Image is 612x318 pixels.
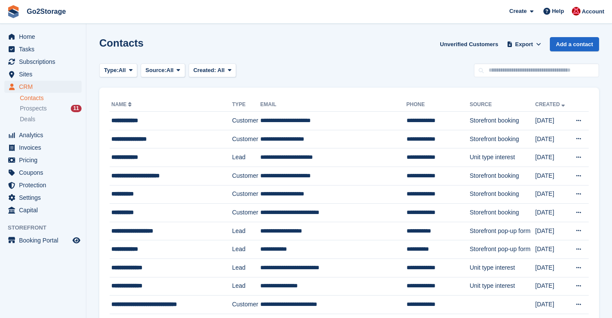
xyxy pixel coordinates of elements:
span: Tasks [19,43,71,55]
a: Add a contact [550,37,599,51]
span: Sites [19,68,71,80]
a: menu [4,68,82,80]
span: Account [582,7,604,16]
a: Preview store [71,235,82,246]
td: [DATE] [535,296,569,314]
td: [DATE] [535,258,569,277]
td: Unit type interest [470,277,535,296]
span: All [167,66,174,75]
a: Go2Storage [23,4,69,19]
td: [DATE] [535,222,569,240]
span: Storefront [8,224,86,232]
td: Storefront booking [470,112,535,130]
span: CRM [19,81,71,93]
td: Storefront booking [470,167,535,185]
td: Customer [232,167,260,185]
td: [DATE] [535,277,569,296]
a: menu [4,179,82,191]
th: Email [260,98,407,112]
img: stora-icon-8386f47178a22dfd0bd8f6a31ec36ba5ce8667c1dd55bd0f319d3a0aa187defe.svg [7,5,20,18]
span: Protection [19,179,71,191]
th: Source [470,98,535,112]
h1: Contacts [99,37,144,49]
span: Created: [193,67,216,73]
span: Export [515,40,533,49]
button: Type: All [99,63,137,78]
span: Deals [20,115,35,123]
button: Export [505,37,543,51]
a: Deals [20,115,82,124]
td: Storefront booking [470,130,535,148]
td: Storefront pop-up form [470,240,535,259]
a: Name [111,101,133,107]
td: Lead [232,240,260,259]
a: menu [4,81,82,93]
td: [DATE] [535,204,569,222]
td: Lead [232,277,260,296]
td: Customer [232,112,260,130]
a: menu [4,43,82,55]
span: Type: [104,66,119,75]
span: Home [19,31,71,43]
td: [DATE] [535,148,569,167]
td: Lead [232,258,260,277]
span: All [218,67,225,73]
td: Lead [232,222,260,240]
td: Unit type interest [470,258,535,277]
a: menu [4,129,82,141]
td: Customer [232,204,260,222]
span: Create [509,7,527,16]
a: Prospects 11 [20,104,82,113]
td: Customer [232,130,260,148]
button: Created: All [189,63,236,78]
a: Created [535,101,567,107]
a: menu [4,192,82,204]
a: menu [4,142,82,154]
span: Subscriptions [19,56,71,68]
a: Unverified Customers [436,37,502,51]
td: Storefront booking [470,185,535,204]
td: [DATE] [535,130,569,148]
span: Capital [19,204,71,216]
div: 11 [71,105,82,112]
span: All [119,66,126,75]
th: Type [232,98,260,112]
a: Contacts [20,94,82,102]
span: Prospects [20,104,47,113]
a: menu [4,31,82,43]
span: Analytics [19,129,71,141]
span: Pricing [19,154,71,166]
span: Booking Portal [19,234,71,246]
a: menu [4,56,82,68]
span: Invoices [19,142,71,154]
th: Phone [407,98,470,112]
a: menu [4,167,82,179]
td: [DATE] [535,112,569,130]
span: Source: [145,66,166,75]
a: menu [4,204,82,216]
td: Customer [232,185,260,204]
td: [DATE] [535,185,569,204]
span: Help [552,7,564,16]
td: Unit type interest [470,148,535,167]
a: menu [4,234,82,246]
td: Storefront pop-up form [470,222,535,240]
span: Settings [19,192,71,204]
span: Coupons [19,167,71,179]
td: [DATE] [535,240,569,259]
td: [DATE] [535,167,569,185]
button: Source: All [141,63,185,78]
a: menu [4,154,82,166]
img: James Pearson [572,7,580,16]
td: Lead [232,148,260,167]
td: Customer [232,296,260,314]
td: Storefront booking [470,204,535,222]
